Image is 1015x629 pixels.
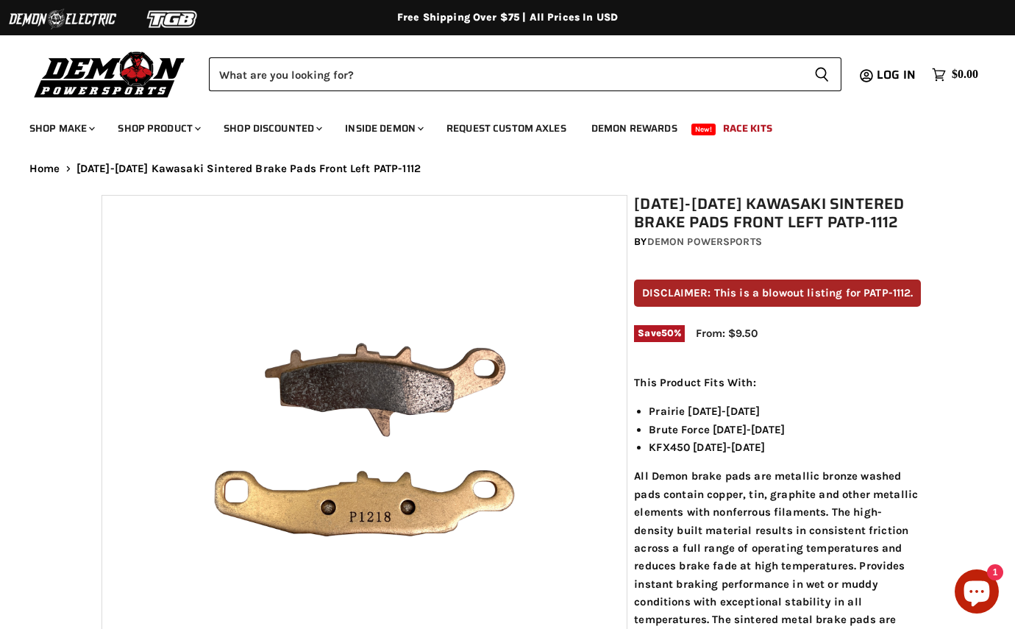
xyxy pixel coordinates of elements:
a: Inside Demon [334,113,432,143]
span: $0.00 [952,68,978,82]
span: [DATE]-[DATE] Kawasaki Sintered Brake Pads Front Left PATP-1112 [76,163,421,175]
img: Demon Powersports [29,48,190,100]
p: DISCLAIMER: This is a blowout listing for PATP-1112. [634,280,921,307]
a: Demon Rewards [580,113,688,143]
a: Shop Product [107,113,210,143]
input: Search [209,57,802,91]
img: Demon Electric Logo 2 [7,5,118,33]
h1: [DATE]-[DATE] Kawasaki Sintered Brake Pads Front Left PATP-1112 [634,195,921,232]
a: Demon Powersports [647,235,762,248]
a: Home [29,163,60,175]
div: by [634,234,921,250]
button: Search [802,57,841,91]
p: This Product Fits With: [634,374,921,391]
span: From: $9.50 [696,327,758,340]
a: Shop Discounted [213,113,331,143]
span: Log in [877,65,916,84]
li: KFX450 [DATE]-[DATE] [649,438,921,456]
inbox-online-store-chat: Shopify online store chat [950,569,1003,617]
span: New! [691,124,716,135]
a: $0.00 [925,64,986,85]
form: Product [209,57,841,91]
span: Save % [634,325,685,341]
a: Request Custom Axles [435,113,577,143]
ul: Main menu [18,107,975,143]
a: Shop Make [18,113,104,143]
li: Prairie [DATE]-[DATE] [649,402,921,420]
span: 50 [661,327,674,338]
img: TGB Logo 2 [118,5,228,33]
a: Log in [870,68,925,82]
a: Race Kits [712,113,783,143]
li: Brute Force [DATE]-[DATE] [649,421,921,438]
